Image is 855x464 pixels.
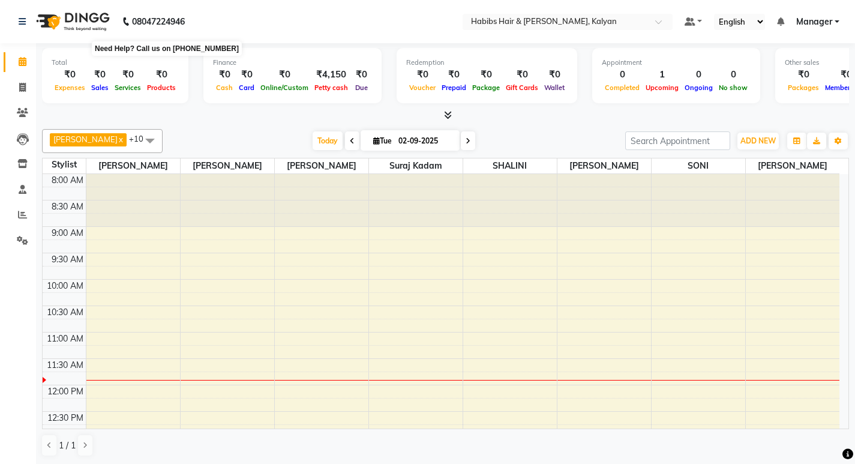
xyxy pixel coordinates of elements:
span: SONI [652,158,745,173]
div: ₹0 [406,68,439,82]
div: Stylist [43,158,86,171]
span: Ongoing [682,83,716,92]
div: 9:00 AM [49,227,86,240]
div: Total [52,58,179,68]
span: Online/Custom [257,83,311,92]
span: Packages [785,83,822,92]
span: Wallet [541,83,568,92]
b: 08047224946 [132,5,185,38]
span: Gift Cards [503,83,541,92]
div: ₹0 [88,68,112,82]
span: ADD NEW [740,136,776,145]
div: 9:30 AM [49,253,86,266]
span: Due [352,83,371,92]
div: ₹0 [236,68,257,82]
div: ₹0 [785,68,822,82]
span: Card [236,83,257,92]
div: ₹0 [144,68,179,82]
div: Finance [213,58,372,68]
div: ₹0 [351,68,372,82]
input: Search Appointment [625,131,730,150]
div: Redemption [406,58,568,68]
div: 11:00 AM [44,333,86,345]
span: Completed [602,83,643,92]
div: ₹0 [439,68,469,82]
span: Expenses [52,83,88,92]
span: Products [144,83,179,92]
div: ₹0 [112,68,144,82]
div: 0 [602,68,643,82]
span: Upcoming [643,83,682,92]
div: ₹4,150 [311,68,351,82]
span: [PERSON_NAME] [557,158,651,173]
span: [PERSON_NAME] [53,134,118,144]
span: Manager [796,16,832,28]
div: 0 [716,68,751,82]
div: 8:30 AM [49,200,86,213]
span: Voucher [406,83,439,92]
span: [PERSON_NAME] [181,158,274,173]
span: Tue [370,136,395,145]
span: Services [112,83,144,92]
img: logo [31,5,113,38]
div: 12:00 PM [45,385,86,398]
span: Petty cash [311,83,351,92]
div: ₹0 [469,68,503,82]
div: ₹0 [503,68,541,82]
div: 11:30 AM [44,359,86,372]
span: Suraj Kadam [369,158,463,173]
span: SHALINI [463,158,557,173]
div: ₹0 [213,68,236,82]
span: Sales [88,83,112,92]
span: [PERSON_NAME] [275,158,368,173]
input: 2025-09-02 [395,132,455,150]
div: 8:00 AM [49,174,86,187]
span: +10 [129,134,152,143]
span: [PERSON_NAME] [86,158,180,173]
a: x [118,134,123,144]
div: ₹0 [257,68,311,82]
div: Appointment [602,58,751,68]
button: ADD NEW [737,133,779,149]
div: 0 [682,68,716,82]
span: [PERSON_NAME] [746,158,840,173]
div: 10:30 AM [44,306,86,319]
span: 1 / 1 [59,439,76,452]
div: ₹0 [52,68,88,82]
span: Prepaid [439,83,469,92]
span: Package [469,83,503,92]
div: 1 [643,68,682,82]
div: 12:30 PM [45,412,86,424]
span: No show [716,83,751,92]
span: Cash [213,83,236,92]
span: Today [313,131,343,150]
div: 10:00 AM [44,280,86,292]
div: ₹0 [541,68,568,82]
